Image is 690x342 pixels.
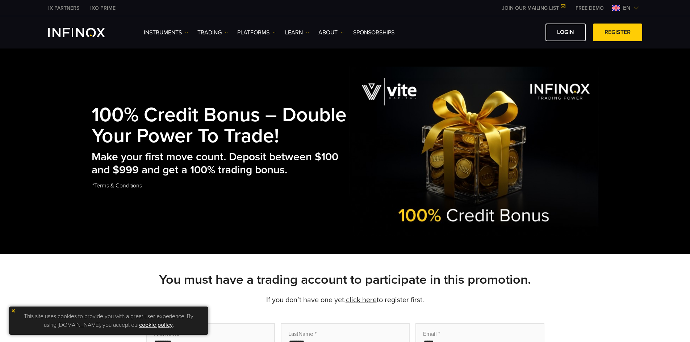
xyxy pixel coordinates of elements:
[139,321,173,329] a: cookie policy
[570,4,609,12] a: INFINOX MENU
[497,5,570,11] a: JOIN OUR MAILING LIST
[285,28,309,37] a: Learn
[197,28,228,37] a: TRADING
[237,28,276,37] a: PLATFORMS
[43,4,85,12] a: INFINOX
[318,28,344,37] a: ABOUT
[346,296,377,304] a: click here
[92,103,347,148] strong: 100% Credit Bonus – Double Your Power to Trade!
[159,272,531,287] strong: You must have a trading account to participate in this promotion.
[11,308,16,313] img: yellow close icon
[593,24,642,41] a: REGISTER
[13,310,205,331] p: This site uses cookies to provide you with a great user experience. By using [DOMAIN_NAME], you a...
[144,28,188,37] a: Instruments
[85,4,121,12] a: INFINOX
[545,24,586,41] a: LOGIN
[92,151,350,177] h2: Make your first move count. Deposit between $100 and $999 and get a 100% trading bonus.
[92,295,599,305] p: If you don’t have one yet, to register first.
[620,4,633,12] span: en
[48,28,122,37] a: INFINOX Logo
[92,177,143,195] a: *Terms & Conditions
[353,28,394,37] a: SPONSORSHIPS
